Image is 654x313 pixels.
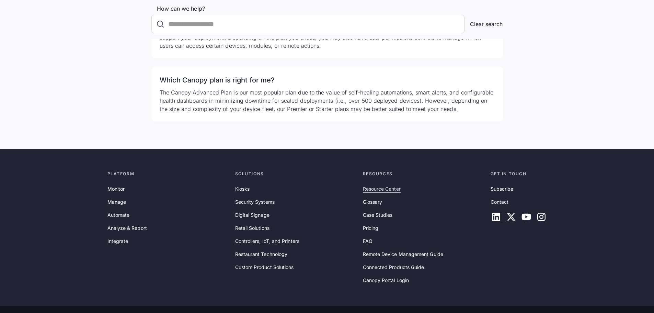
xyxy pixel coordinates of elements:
a: Automate [107,211,130,219]
a: FAQ [363,237,372,245]
a: Retail Solutions [235,224,269,232]
a: Manage [107,198,126,206]
a: Integrate [107,237,128,245]
a: Kiosks [235,185,250,193]
a: Case Studies [363,211,393,219]
a: Resource Center [363,185,401,193]
a: Controllers, IoT, and Printers [235,237,299,245]
div: Resources [363,171,485,177]
a: Custom Product Solutions [235,264,294,271]
label: How can we help? [151,5,503,12]
form: FAQ Search [151,5,503,33]
a: Canopy Portal Login [363,277,409,284]
a: Subscribe [491,185,514,193]
div: Platform [107,171,230,177]
p: The Canopy Advanced Plan is our most popular plan due to the value of self-healing automations, s... [160,88,495,113]
a: Contact [491,198,509,206]
a: Glossary [363,198,382,206]
a: Connected Products Guide [363,264,424,271]
a: Restaurant Technology [235,250,288,258]
a: Remote Device Management Guide [363,250,443,258]
a: Digital Signage [235,211,269,219]
a: Analyze & Report [107,224,147,232]
a: Security Systems [235,198,275,206]
h3: Which Canopy plan is right for me? [160,75,495,86]
a: Monitor [107,185,125,193]
div: Get in touch [491,171,547,177]
div: Solutions [235,171,357,177]
a: Pricing [363,224,379,232]
a: Clear search [470,20,503,28]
